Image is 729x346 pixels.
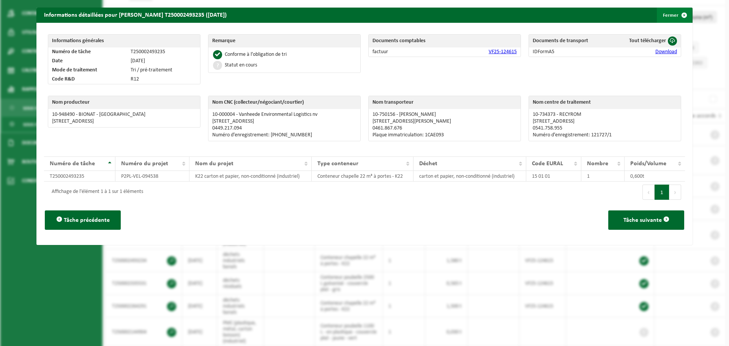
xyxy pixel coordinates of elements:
th: Documents de transport [529,35,610,47]
span: Code EURAL [532,161,563,167]
span: Tout télécharger [629,38,666,44]
td: IDFormA5 [529,47,610,57]
button: Previous [642,185,655,200]
span: Nombre [587,161,608,167]
td: 0,600t [625,171,685,182]
td: Conteneur chapelle 22 m³ à portes - K22 [312,171,414,182]
p: 0461.867.676 [372,125,517,131]
span: Poids/Volume [630,161,666,167]
p: Numéro d’enregistrement: 121727/1 [533,132,677,138]
span: Tâche suivante [623,217,662,223]
a: Download [655,49,677,55]
td: P2PL-VEL-094538 [115,171,189,182]
p: 10-734373 - RECYROM [533,112,677,118]
p: 0541.758.955 [533,125,677,131]
p: [STREET_ADDRESS] [212,118,357,125]
td: Numéro de tâche [48,47,127,57]
td: 1 [581,171,625,182]
th: Nom CNC (collecteur/négociant/courtier) [208,96,360,109]
span: Tâche précédente [64,217,110,223]
th: Informations générales [48,35,200,47]
h2: Informations détaillées pour [PERSON_NAME] T250002493235 ([DATE]) [36,8,234,22]
td: Mode de traitement [48,66,127,75]
th: Documents comptables [369,35,521,47]
p: 0449.217.094 [212,125,357,131]
td: 15 01 01 [526,171,581,182]
p: 10-948490 - BIONAT - [GEOGRAPHIC_DATA] [52,112,196,118]
td: carton et papier, non-conditionné (industriel) [413,171,526,182]
span: Déchet [419,161,437,167]
td: T250002493235 [127,47,200,57]
button: Fermer [657,8,692,23]
th: Nom centre de traitement [529,96,681,109]
span: Type conteneur [317,161,358,167]
a: VF25-124615 [489,49,517,55]
span: Numéro du projet [121,161,168,167]
button: Next [669,185,681,200]
td: Code R&D [48,75,127,84]
div: Affichage de l'élément 1 à 1 sur 1 éléments [48,185,143,199]
span: Numéro de tâche [50,161,95,167]
p: 10-000004 - Vanheede Environmental Logistics nv [212,112,357,118]
p: 10-750156 - [PERSON_NAME] [372,112,517,118]
button: Tâche précédente [45,210,121,230]
th: Remarque [208,35,360,47]
button: Tâche suivante [608,210,684,230]
p: Numéro d’enregistrement: [PHONE_NUMBER] [212,132,357,138]
button: 1 [655,185,669,200]
td: R12 [127,75,200,84]
div: Statut en cours [225,63,257,68]
td: K22 carton et papier, non-conditionné (industriel) [189,171,312,182]
span: Nom du projet [195,161,234,167]
p: Plaque immatriculation: 1CAE093 [372,132,517,138]
th: Nom producteur [48,96,200,109]
div: Conforme à l’obligation de tri [225,52,287,57]
p: [STREET_ADDRESS] [52,118,196,125]
td: factuur [369,47,428,57]
p: [STREET_ADDRESS][PERSON_NAME] [372,118,517,125]
p: [STREET_ADDRESS] [533,118,677,125]
th: Nom transporteur [369,96,521,109]
td: [DATE] [127,57,200,66]
td: Tri / pré-traitement [127,66,200,75]
td: Date [48,57,127,66]
td: T250002493235 [44,171,115,182]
